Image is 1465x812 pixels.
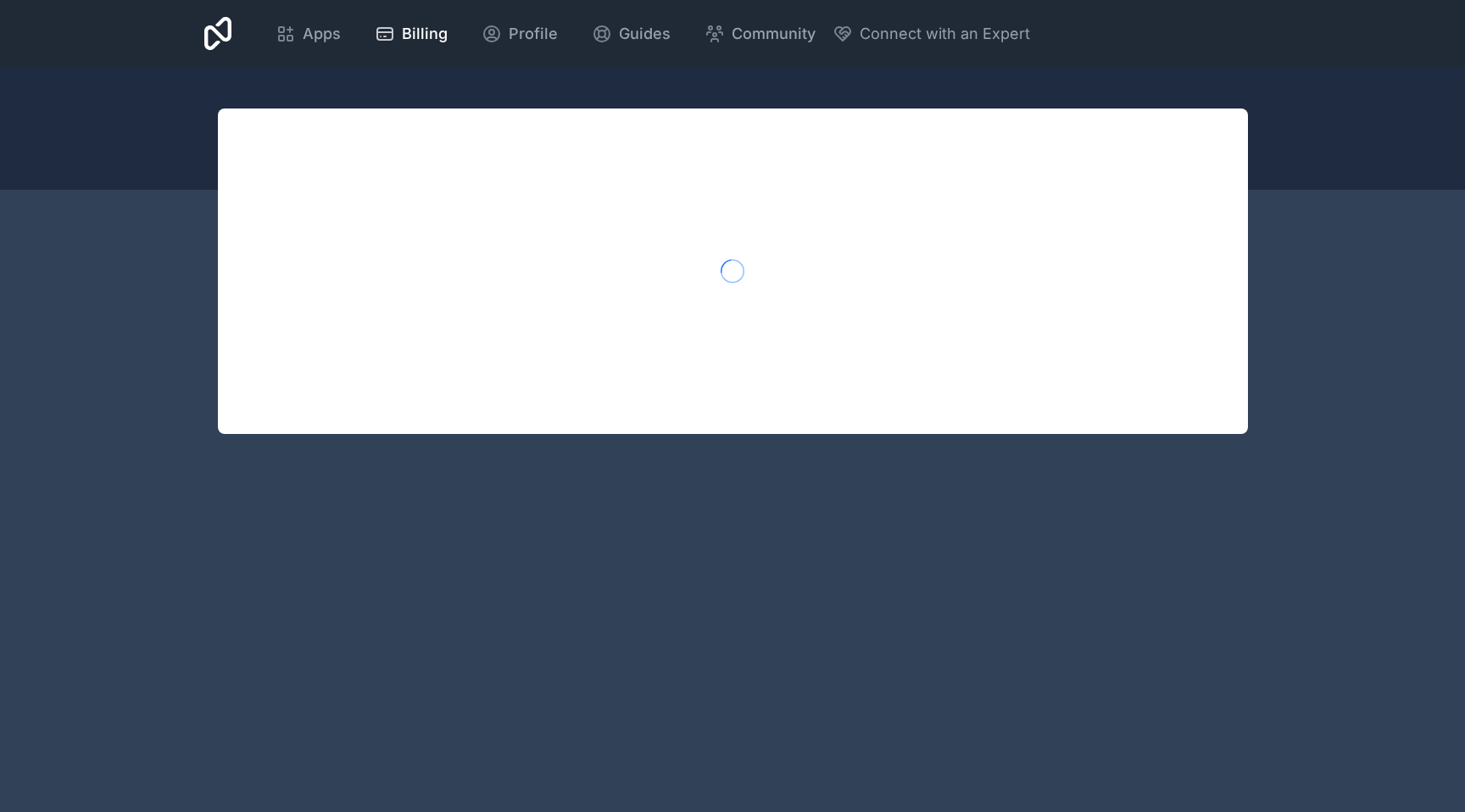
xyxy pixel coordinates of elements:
a: Community [691,15,829,53]
a: Apps [262,15,354,53]
a: Guides [578,15,684,53]
span: Profile [509,22,558,46]
button: Connect with an Expert [833,22,1030,46]
a: Billing [361,15,461,53]
span: Billing [402,22,448,46]
span: Connect with an Expert [860,22,1030,46]
a: Profile [468,15,571,53]
span: Apps [303,22,341,46]
span: Community [732,22,816,46]
span: Guides [619,22,671,46]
